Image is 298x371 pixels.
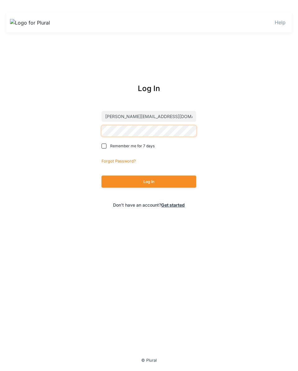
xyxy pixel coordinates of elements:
[161,202,185,208] a: Get started
[86,202,212,208] div: Don't have an account?
[275,19,286,25] a: Help
[102,111,196,122] input: Email address
[141,358,157,363] small: © Plural
[102,176,196,188] button: Log In
[86,83,212,94] div: Log In
[102,144,106,149] input: Remember me for 7 days
[102,159,136,163] small: Forgot Password?
[110,143,155,149] span: Remember me for 7 days
[10,19,53,26] img: Logo for Plural
[102,158,136,164] a: Forgot Password?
